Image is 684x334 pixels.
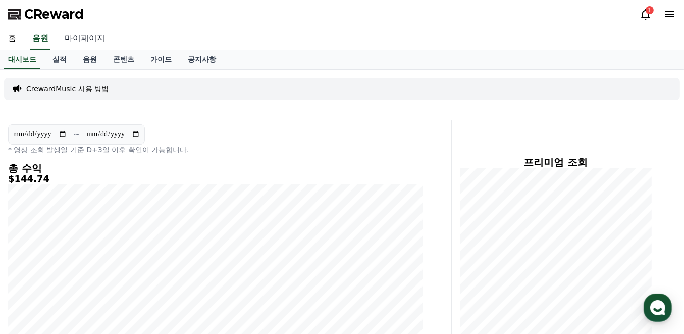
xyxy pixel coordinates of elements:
a: 대화 [67,250,130,275]
h5: $144.74 [8,174,423,184]
h4: 총 수익 [8,163,423,174]
a: 실적 [44,50,75,69]
a: CReward [8,6,84,22]
div: 1 [646,6,654,14]
span: 설정 [156,265,168,273]
a: 공지사항 [180,50,224,69]
span: CReward [24,6,84,22]
span: 대화 [92,266,104,274]
a: 가이드 [142,50,180,69]
a: 음원 [30,28,50,50]
a: 설정 [130,250,194,275]
a: 대시보드 [4,50,40,69]
a: CrewardMusic 사용 방법 [26,84,109,94]
span: 홈 [32,265,38,273]
p: ~ [73,128,80,140]
a: 홈 [3,250,67,275]
a: 1 [640,8,652,20]
h4: 프리미엄 조회 [460,157,652,168]
a: 음원 [75,50,105,69]
p: * 영상 조회 발생일 기준 D+3일 이후 확인이 가능합니다. [8,145,423,155]
a: 콘텐츠 [105,50,142,69]
a: 마이페이지 [57,28,113,50]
